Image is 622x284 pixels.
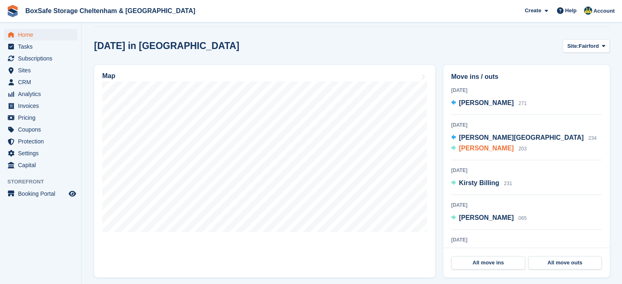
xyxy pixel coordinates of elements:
span: [PERSON_NAME] [459,99,514,106]
a: menu [4,53,77,64]
a: menu [4,65,77,76]
a: menu [4,148,77,159]
span: Account [593,7,615,15]
div: [DATE] [451,87,602,94]
h2: Map [102,72,115,80]
h2: Move ins / outs [451,72,602,82]
span: [PERSON_NAME] [459,214,514,221]
img: Kim Virabi [584,7,592,15]
a: menu [4,76,77,88]
span: 203 [519,146,527,152]
span: Sites [18,65,67,76]
span: 234 [588,135,597,141]
span: Coupons [18,124,67,135]
span: [PERSON_NAME][GEOGRAPHIC_DATA] [459,134,584,141]
span: 231 [504,181,512,186]
span: 065 [519,215,527,221]
a: [PERSON_NAME][GEOGRAPHIC_DATA] 234 [451,133,597,143]
a: menu [4,136,77,147]
a: Kirsty Billing 231 [451,178,512,189]
span: Capital [18,159,67,171]
span: CRM [18,76,67,88]
a: [PERSON_NAME] 271 [451,98,527,109]
a: menu [4,124,77,135]
a: Map [94,65,435,277]
a: Preview store [67,189,77,199]
a: menu [4,29,77,40]
a: [PERSON_NAME] 203 [451,143,527,154]
span: Fairford [579,42,599,50]
div: [DATE] [451,121,602,129]
span: Tasks [18,41,67,52]
a: BoxSafe Storage Cheltenham & [GEOGRAPHIC_DATA] [22,4,198,18]
a: menu [4,88,77,100]
a: menu [4,112,77,123]
span: Storefront [7,178,81,186]
span: Pricing [18,112,67,123]
span: Kirsty Billing [459,179,499,186]
div: [DATE] [451,201,602,209]
span: Settings [18,148,67,159]
span: Create [525,7,541,15]
span: Help [565,7,577,15]
a: menu [4,100,77,112]
img: stora-icon-8386f47178a22dfd0bd8f6a31ec36ba5ce8667c1dd55bd0f319d3a0aa187defe.svg [7,5,19,17]
a: menu [4,159,77,171]
span: 271 [519,101,527,106]
span: Booking Portal [18,188,67,199]
span: Site: [567,42,579,50]
div: [DATE] [451,167,602,174]
div: [DATE] [451,236,602,244]
span: Analytics [18,88,67,100]
a: [PERSON_NAME] 065 [451,213,527,224]
span: [PERSON_NAME] [459,145,514,152]
span: Subscriptions [18,53,67,64]
button: Site: Fairford [563,39,610,53]
a: menu [4,41,77,52]
a: All move outs [528,256,602,269]
h2: [DATE] in [GEOGRAPHIC_DATA] [94,40,239,51]
a: All move ins [451,256,525,269]
a: menu [4,188,77,199]
span: Invoices [18,100,67,112]
span: Protection [18,136,67,147]
span: Home [18,29,67,40]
